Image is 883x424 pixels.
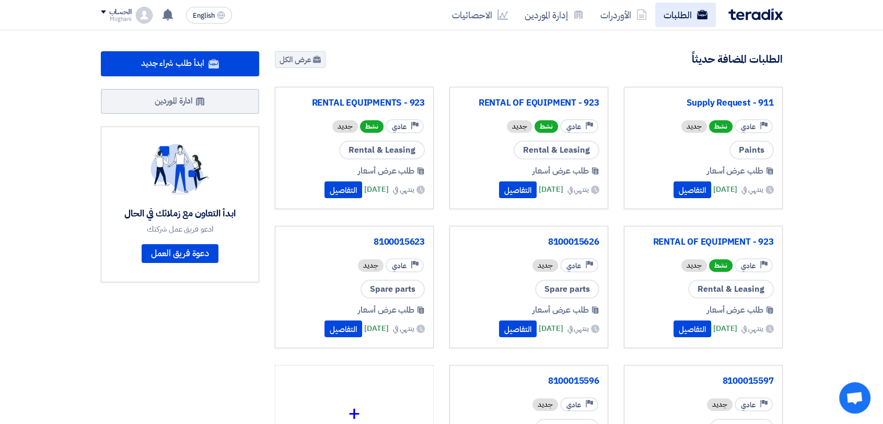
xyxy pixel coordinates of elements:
[392,122,406,132] span: عادي
[655,3,716,27] a: الطلبات
[673,181,711,198] button: التفاصيل
[532,398,558,411] div: جديد
[741,323,763,334] span: ينتهي في
[592,3,655,27] a: الأوردرات
[673,320,711,337] button: التفاصيل
[633,376,774,386] a: 8100015597
[458,237,599,247] a: 8100015626
[741,400,756,410] span: عادي
[566,261,581,271] span: عادي
[713,323,737,335] span: [DATE]
[284,237,425,247] a: 8100015623
[136,7,153,24] img: profile_test.png
[507,120,532,133] div: جديد
[633,237,774,247] a: RENTAL OF EQUIPMENT - 923
[499,320,537,337] button: التفاصيل
[393,323,414,334] span: ينتهي في
[101,89,260,114] a: ادارة الموردين
[458,98,599,108] a: RENTAL OF EQUIPMENT - 923
[109,8,132,17] div: الحساب
[141,57,204,70] span: ابدأ طلب شراء جديد
[566,400,581,410] span: عادي
[150,144,209,195] img: invite_your_team.svg
[186,7,232,24] button: English
[124,208,235,220] div: ابدأ التعاون مع زملائك في الحال
[839,382,870,414] a: Open chat
[324,320,362,337] button: التفاصيل
[741,184,763,195] span: ينتهي في
[339,141,425,159] span: Rental & Leasing
[539,184,563,196] span: [DATE]
[516,3,592,27] a: إدارة الموردين
[741,261,756,271] span: عادي
[688,280,774,299] span: Rental & Leasing
[681,259,707,272] div: جديد
[275,51,326,68] a: عرض الكل
[707,165,763,177] span: طلب عرض أسعار
[713,184,737,196] span: [DATE]
[332,120,358,133] div: جديد
[539,323,563,335] span: [DATE]
[392,261,406,271] span: عادي
[393,184,414,195] span: ينتهي في
[499,181,537,198] button: التفاصيل
[284,98,425,108] a: RENTAL EQUIPMENTS - 923
[681,120,707,133] div: جديد
[567,323,588,334] span: ينتهي في
[193,12,215,19] span: English
[358,304,414,316] span: طلب عرض أسعار
[364,184,388,196] span: [DATE]
[124,224,235,234] div: ادعو فريق عمل شركتك
[566,122,581,132] span: عادي
[458,376,599,386] a: 8100015596
[535,280,599,299] span: Spare parts
[532,165,589,177] span: طلب عرض أسعار
[532,304,589,316] span: طلب عرض أسعار
[709,120,733,133] span: نشط
[101,16,132,22] div: Mirghani
[729,141,774,159] span: Paints
[709,259,733,272] span: نشط
[360,120,384,133] span: نشط
[532,259,558,272] div: جديد
[567,184,588,195] span: ينتهي في
[444,3,516,27] a: الاحصائيات
[358,165,414,177] span: طلب عرض أسعار
[535,120,558,133] span: نشط
[358,259,384,272] div: جديد
[361,280,425,299] span: Spare parts
[728,8,783,20] img: Teradix logo
[633,98,774,108] a: Supply Request - 911
[707,398,733,411] div: جديد
[692,52,783,66] h4: الطلبات المضافة حديثاً
[324,181,362,198] button: التفاصيل
[142,244,219,263] a: دعوة فريق العمل
[364,323,388,335] span: [DATE]
[741,122,756,132] span: عادي
[514,141,599,159] span: Rental & Leasing
[707,304,763,316] span: طلب عرض أسعار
